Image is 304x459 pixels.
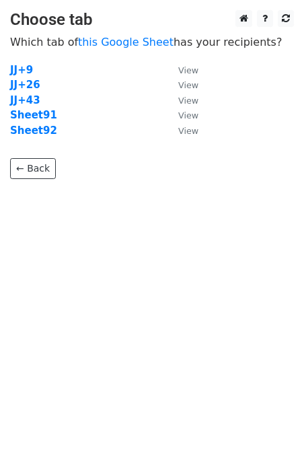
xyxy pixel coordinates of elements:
p: Which tab of has your recipients? [10,35,294,49]
a: JJ+9 [10,64,33,76]
a: View [165,64,198,76]
small: View [178,126,198,136]
small: View [178,96,198,106]
a: View [165,125,198,137]
h3: Choose tab [10,10,294,30]
a: View [165,109,198,121]
small: View [178,110,198,120]
a: JJ+43 [10,94,40,106]
a: Sheet92 [10,125,57,137]
small: View [178,80,198,90]
a: Sheet91 [10,109,57,121]
a: this Google Sheet [78,36,174,48]
a: View [165,94,198,106]
a: ← Back [10,158,56,179]
a: View [165,79,198,91]
a: JJ+26 [10,79,40,91]
small: View [178,65,198,75]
